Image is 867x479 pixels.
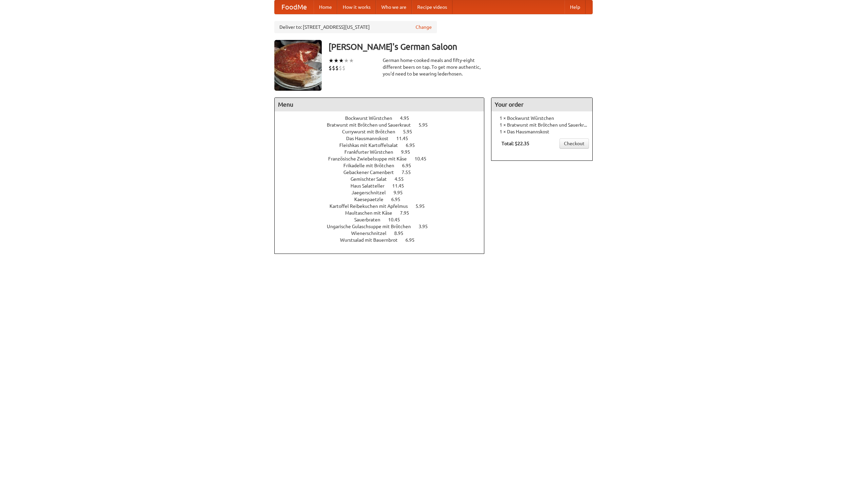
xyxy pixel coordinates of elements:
h3: [PERSON_NAME]'s German Saloon [329,40,593,53]
a: Currywurst mit Brötchen 5.95 [342,129,425,134]
a: Wurstsalad mit Bauernbrot 6.95 [340,237,427,243]
a: Maultaschen mit Käse 7.95 [345,210,422,216]
span: Bratwurst mit Brötchen und Sauerkraut [327,122,418,128]
span: Jaegerschnitzel [352,190,393,195]
li: ★ [344,57,349,64]
span: 6.95 [405,237,421,243]
a: Haus Salatteller 11.45 [351,183,417,189]
a: How it works [337,0,376,14]
span: 4.95 [400,115,416,121]
li: ★ [329,57,334,64]
li: ★ [339,57,344,64]
span: 9.95 [394,190,409,195]
a: Gebackener Camenbert 7.55 [343,170,423,175]
b: Total: $22.35 [502,141,529,146]
li: 1 × Bockwurst Würstchen [495,115,589,122]
span: 8.95 [394,231,410,236]
li: 1 × Bratwurst mit Brötchen und Sauerkraut [495,122,589,128]
a: Sauerbraten 10.45 [354,217,413,222]
span: 5.95 [416,203,431,209]
span: 6.95 [406,143,422,148]
span: 10.45 [415,156,433,161]
span: 6.95 [402,163,418,168]
div: Deliver to: [STREET_ADDRESS][US_STATE] [274,21,437,33]
a: Change [416,24,432,30]
a: Recipe videos [412,0,452,14]
span: Kartoffel Reibekuchen mit Apfelmus [330,203,415,209]
span: 3.95 [419,224,435,229]
span: 9.95 [401,149,417,155]
span: 11.45 [396,136,415,141]
a: Kaesepaetzle 6.95 [354,197,413,202]
span: Maultaschen mit Käse [345,210,399,216]
span: 10.45 [388,217,407,222]
a: Fleishkas mit Kartoffelsalat 6.95 [339,143,427,148]
span: 4.55 [395,176,410,182]
span: Haus Salatteller [351,183,391,189]
span: 7.55 [402,170,418,175]
h4: Your order [491,98,592,111]
li: $ [332,64,335,72]
div: German home-cooked meals and fifty-eight different beers on tap. To get more authentic, you'd nee... [383,57,484,77]
li: 1 × Das Hausmannskost [495,128,589,135]
a: Frikadelle mit Brötchen 6.95 [343,163,424,168]
a: Gemischter Salat 4.55 [351,176,416,182]
li: $ [329,64,332,72]
a: Home [314,0,337,14]
a: Frankfurter Würstchen 9.95 [344,149,423,155]
a: Jaegerschnitzel 9.95 [352,190,415,195]
li: ★ [349,57,354,64]
span: Frankfurter Würstchen [344,149,400,155]
li: $ [342,64,345,72]
span: Wienerschnitzel [351,231,393,236]
span: Sauerbraten [354,217,387,222]
a: Französische Zwiebelsuppe mit Käse 10.45 [328,156,439,161]
img: angular.jpg [274,40,322,91]
a: Kartoffel Reibekuchen mit Apfelmus 5.95 [330,203,437,209]
span: Kaesepaetzle [354,197,390,202]
span: Bockwurst Würstchen [345,115,399,121]
span: Frikadelle mit Brötchen [343,163,401,168]
span: Gebackener Camenbert [343,170,401,175]
span: Ungarische Gulaschsuppe mit Brötchen [327,224,418,229]
span: Gemischter Salat [351,176,394,182]
span: Wurstsalad mit Bauernbrot [340,237,404,243]
span: Currywurst mit Brötchen [342,129,402,134]
a: Ungarische Gulaschsuppe mit Brötchen 3.95 [327,224,440,229]
a: Help [565,0,586,14]
span: 5.95 [403,129,419,134]
span: 5.95 [419,122,435,128]
a: FoodMe [275,0,314,14]
span: Fleishkas mit Kartoffelsalat [339,143,405,148]
span: 7.95 [400,210,416,216]
li: $ [339,64,342,72]
span: 6.95 [391,197,407,202]
a: Who we are [376,0,412,14]
span: Das Hausmannskost [346,136,395,141]
a: Checkout [559,138,589,149]
span: Französische Zwiebelsuppe mit Käse [328,156,414,161]
a: Das Hausmannskost 11.45 [346,136,421,141]
li: ★ [334,57,339,64]
li: $ [335,64,339,72]
a: Bratwurst mit Brötchen und Sauerkraut 5.95 [327,122,440,128]
a: Wienerschnitzel 8.95 [351,231,416,236]
span: 11.45 [392,183,411,189]
a: Bockwurst Würstchen 4.95 [345,115,422,121]
h4: Menu [275,98,484,111]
